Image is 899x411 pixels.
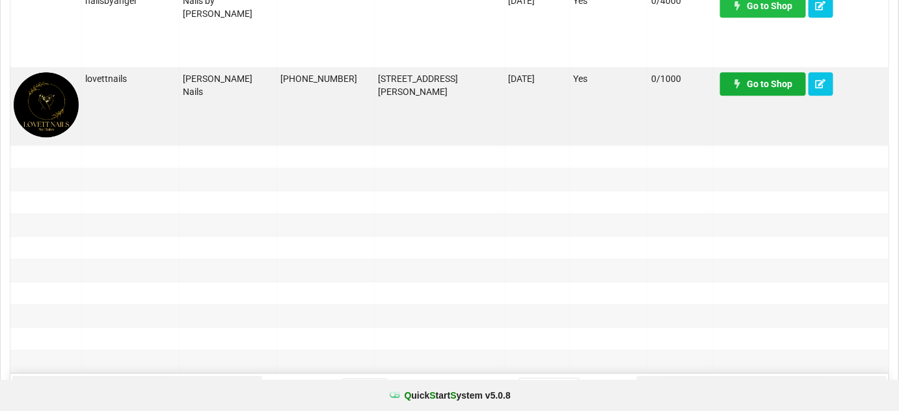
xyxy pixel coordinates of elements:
input: jump to page [342,378,388,397]
select: rows per page [519,378,580,397]
div: [PHONE_NUMBER] [280,72,371,85]
button: Next [637,376,887,399]
button: Previous [12,376,262,399]
b: uick tart ystem v 5.0.8 [405,389,511,402]
span: Q [405,390,412,401]
div: Yes [573,72,644,85]
span: S [430,390,436,401]
img: Lovett1.png [14,72,79,137]
span: Page of [319,378,405,397]
img: favicon.ico [388,389,401,402]
div: lovettnails [85,72,176,85]
span: S [450,390,456,401]
div: [DATE] [508,72,566,85]
div: [PERSON_NAME] Nails [183,72,273,98]
div: [STREET_ADDRESS][PERSON_NAME] [378,72,501,98]
a: Go to Shop [720,72,806,96]
div: 0/1000 [651,72,709,85]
